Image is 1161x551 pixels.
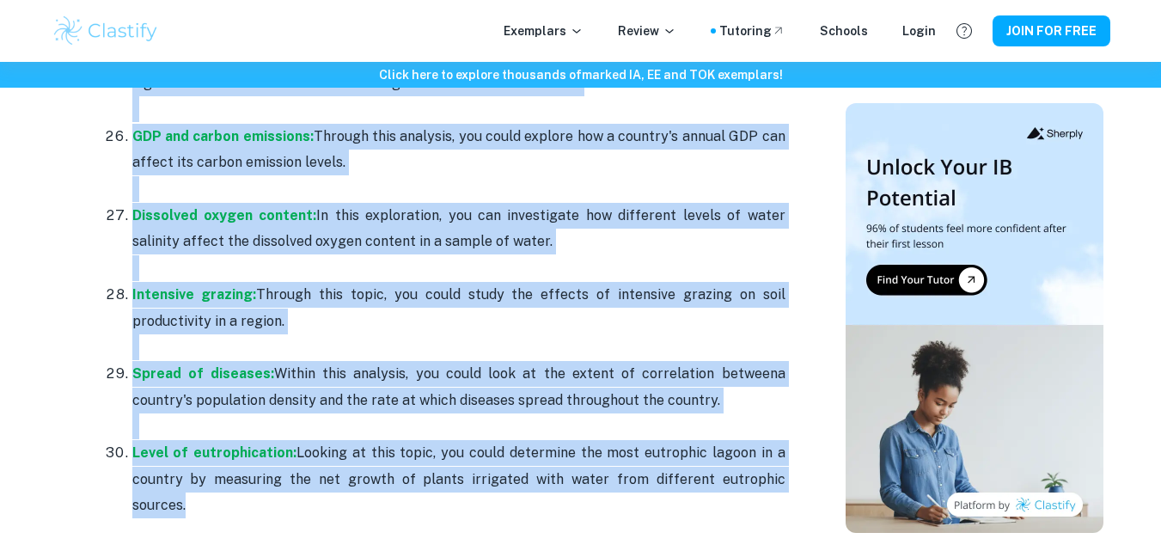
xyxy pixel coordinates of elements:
a: Login [902,21,936,40]
p: Review [618,21,676,40]
h6: Click here to explore thousands of marked IA, EE and TOK exemplars ! [3,65,1158,84]
a: Dissolved oxygen content: [132,207,317,223]
a: GDP and carbon emissions: [132,128,314,144]
p: Through this topic, you could study the effects of intensive grazing on soil productivity in a re... [132,282,785,334]
button: Help and Feedback [950,16,979,46]
a: Level of eutrophication: [132,444,297,461]
img: Clastify logo [52,14,161,48]
span: a country's population density and the rate at which diseases spread throughout the country. [132,365,785,407]
a: Intensive grazing: [132,286,257,303]
p: Within this analysis, you could look at the extent of correlation between [132,361,785,413]
p: Exemplars [504,21,584,40]
img: Thumbnail [846,103,1103,533]
a: Tutoring [719,21,785,40]
button: JOIN FOR FREE [993,15,1110,46]
p: In this exploration, you can investigate how different levels of water salinity affect the dissol... [132,203,785,255]
a: Spread of diseases: [132,365,274,382]
a: Schools [820,21,868,40]
p: Through this analysis, you could explore how a country's annual GDP can affect its carbon emissio... [132,124,785,176]
span: Looking at this topic, you could determine the most eutrophic lagoon in a country by measuring th... [132,444,785,513]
